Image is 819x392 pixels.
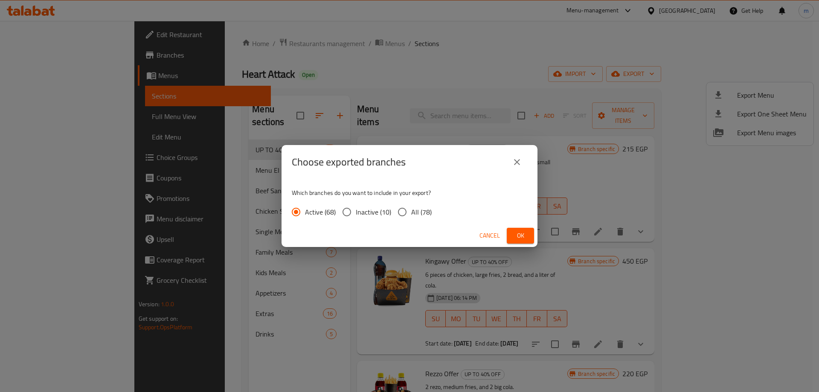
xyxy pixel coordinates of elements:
p: Which branches do you want to include in your export? [292,189,527,197]
button: Ok [507,228,534,244]
span: Cancel [479,230,500,241]
span: All (78) [411,207,432,217]
span: Ok [514,230,527,241]
h2: Choose exported branches [292,155,406,169]
button: Cancel [476,228,503,244]
span: Inactive (10) [356,207,391,217]
button: close [507,152,527,172]
span: Active (68) [305,207,336,217]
